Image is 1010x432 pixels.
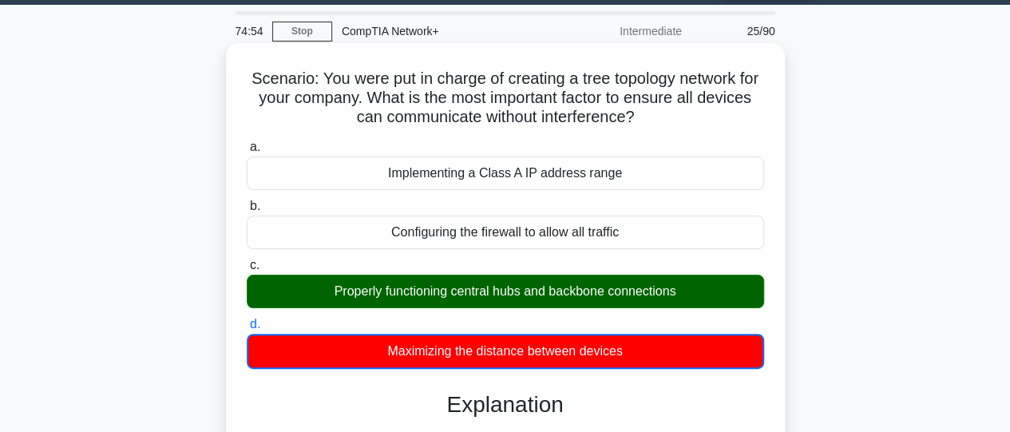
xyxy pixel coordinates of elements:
[247,275,764,308] div: Properly functioning central hubs and backbone connections
[332,15,552,47] div: CompTIA Network+
[272,22,332,42] a: Stop
[250,258,259,271] span: c.
[247,157,764,190] div: Implementing a Class A IP address range
[226,15,272,47] div: 74:54
[250,317,260,331] span: d.
[691,15,785,47] div: 25/90
[552,15,691,47] div: Intermediate
[250,199,260,212] span: b.
[250,140,260,153] span: a.
[256,391,755,418] h3: Explanation
[245,69,766,128] h5: Scenario: You were put in charge of creating a tree topology network for your company. What is th...
[247,334,764,369] div: Maximizing the distance between devices
[247,216,764,249] div: Configuring the firewall to allow all traffic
